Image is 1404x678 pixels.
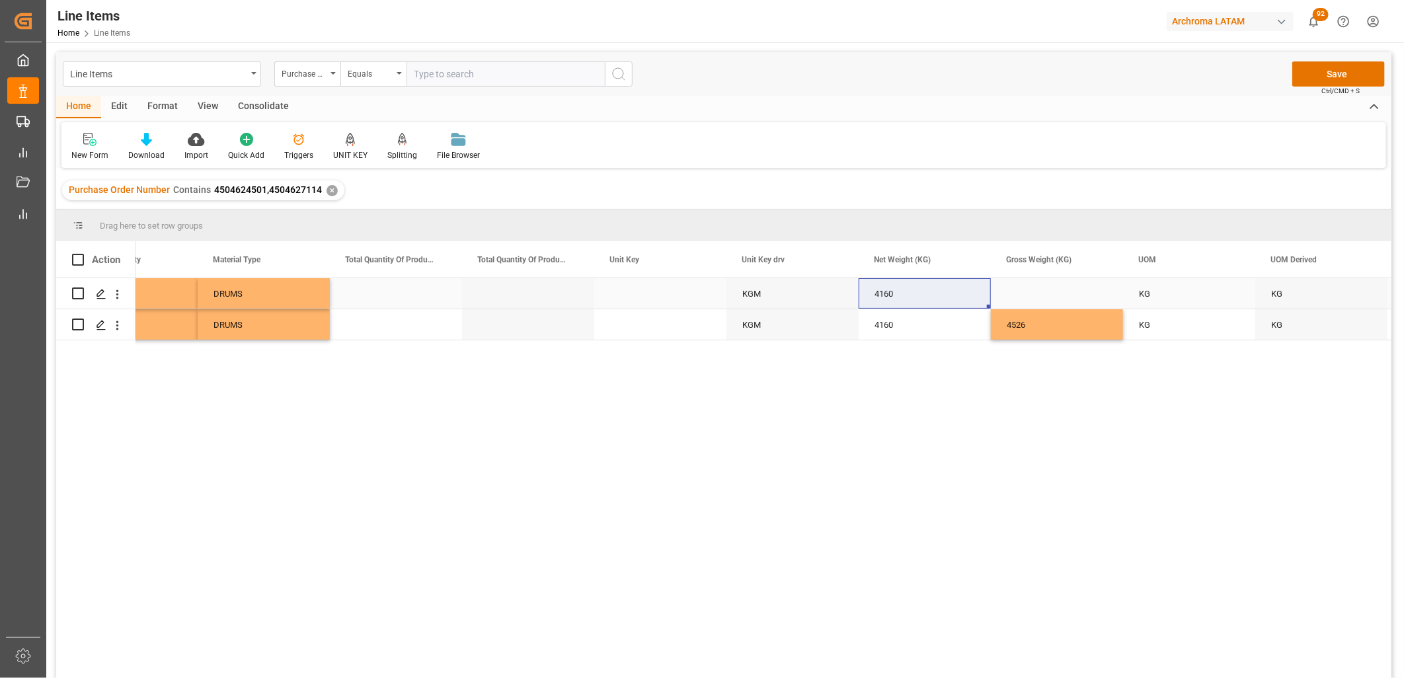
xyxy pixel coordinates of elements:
[345,255,434,264] span: Total Quantity Of Product
[58,6,130,26] div: Line Items
[214,184,322,195] span: 4504624501,4504627114
[71,149,108,161] div: New Form
[1329,7,1358,36] button: Help Center
[1167,12,1294,31] div: Archroma LATAM
[173,184,211,195] span: Contains
[340,61,407,87] button: open menu
[214,279,314,309] div: DRUMS
[437,149,480,161] div: File Browser
[188,96,228,118] div: View
[1292,61,1385,87] button: Save
[128,149,165,161] div: Download
[605,61,633,87] button: search button
[58,28,79,38] a: Home
[1006,255,1072,264] span: Gross Weight (KG)
[284,149,313,161] div: Triggers
[214,310,314,340] div: DRUMS
[1255,309,1387,340] div: KG
[1321,86,1360,96] span: Ctrl/CMD + S
[333,149,368,161] div: UNIT KEY
[859,309,991,340] div: 4160
[63,61,261,87] button: open menu
[184,149,208,161] div: Import
[327,185,338,196] div: ✕
[859,278,991,309] div: 4160
[726,309,859,340] div: KGM
[1255,278,1387,309] div: KG
[1138,255,1156,264] span: UOM
[56,96,101,118] div: Home
[56,278,136,309] div: Press SPACE to select this row.
[101,96,137,118] div: Edit
[100,221,203,231] span: Drag here to set row groups
[1123,278,1255,309] div: KG
[69,184,170,195] span: Purchase Order Number
[387,149,417,161] div: Splitting
[70,65,247,81] div: Line Items
[477,255,566,264] span: Total Quantity Of Product drv
[991,309,1123,340] div: 4526
[137,96,188,118] div: Format
[228,149,264,161] div: Quick Add
[274,61,340,87] button: open menu
[742,255,785,264] span: Unit Key drv
[228,96,299,118] div: Consolidate
[1299,7,1329,36] button: show 92 new notifications
[1313,8,1329,21] span: 92
[92,254,120,266] div: Action
[407,61,605,87] input: Type to search
[282,65,327,80] div: Purchase Order Number
[56,309,136,340] div: Press SPACE to select this row.
[726,278,859,309] div: KGM
[874,255,931,264] span: Net Weight (KG)
[609,255,639,264] span: Unit Key
[1270,255,1317,264] span: UOM Derived
[1167,9,1299,34] button: Archroma LATAM
[213,255,260,264] span: Material Type
[1123,309,1255,340] div: KG
[348,65,393,80] div: Equals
